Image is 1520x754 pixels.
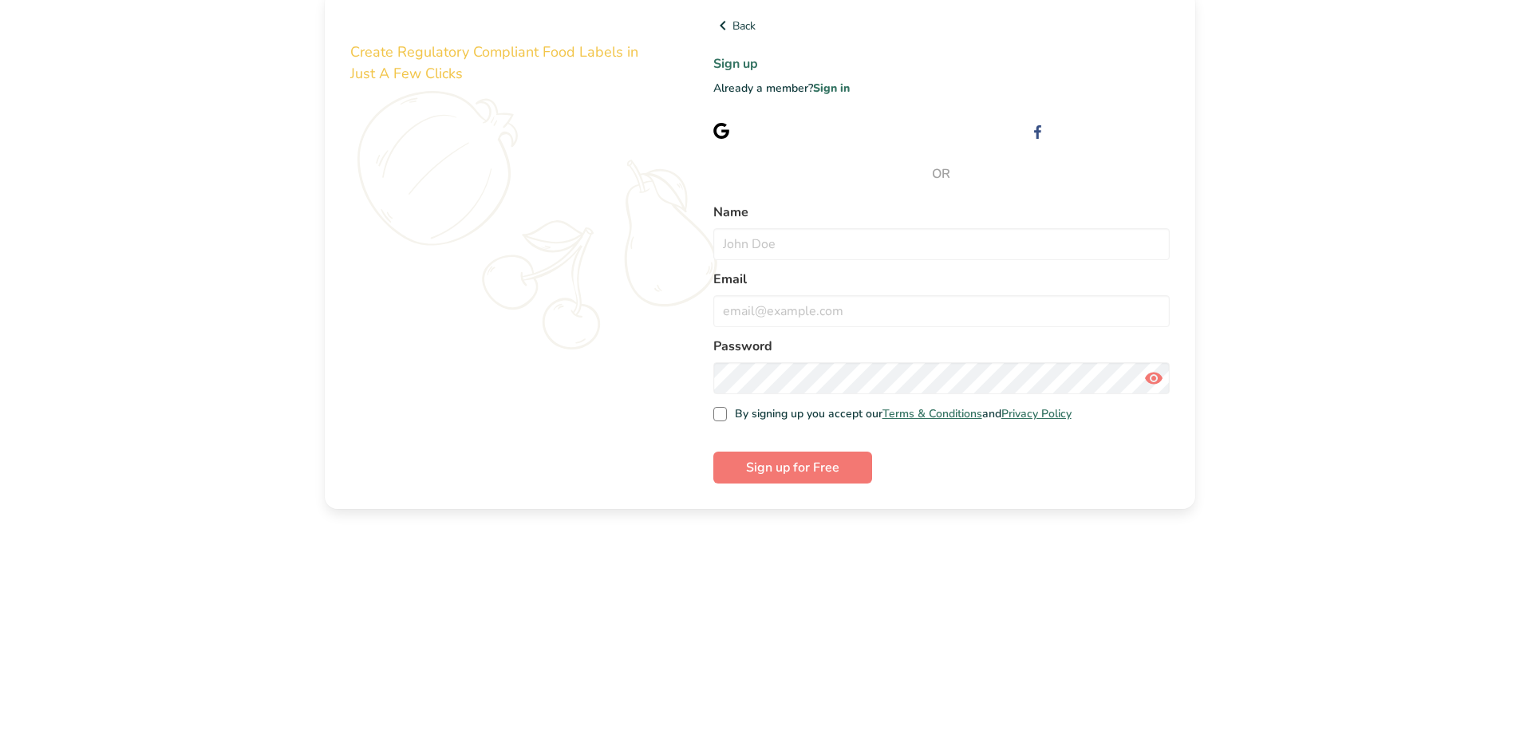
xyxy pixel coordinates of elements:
label: Name [713,203,1170,222]
span: Create Regulatory Compliant Food Labels in Just A Few Clicks [350,42,638,83]
span: with Facebook [1095,123,1170,138]
span: with Google [780,123,843,138]
span: By signing up you accept our and [727,407,1072,421]
input: John Doe [713,228,1170,260]
p: Already a member? [713,80,1170,97]
label: Email [713,270,1170,289]
a: Sign in [813,81,850,96]
a: Terms & Conditions [882,406,982,421]
h1: Sign up [713,54,1170,73]
div: Sign up [1056,122,1170,139]
button: Sign up for Free [713,452,872,484]
input: email@example.com [713,295,1170,327]
label: Password [713,337,1170,356]
span: Sign up for Free [746,458,839,477]
div: Sign up [742,122,843,139]
img: Food Label Maker [350,16,506,36]
span: OR [713,164,1170,184]
a: Privacy Policy [1001,406,1072,421]
a: Back [713,16,1170,35]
